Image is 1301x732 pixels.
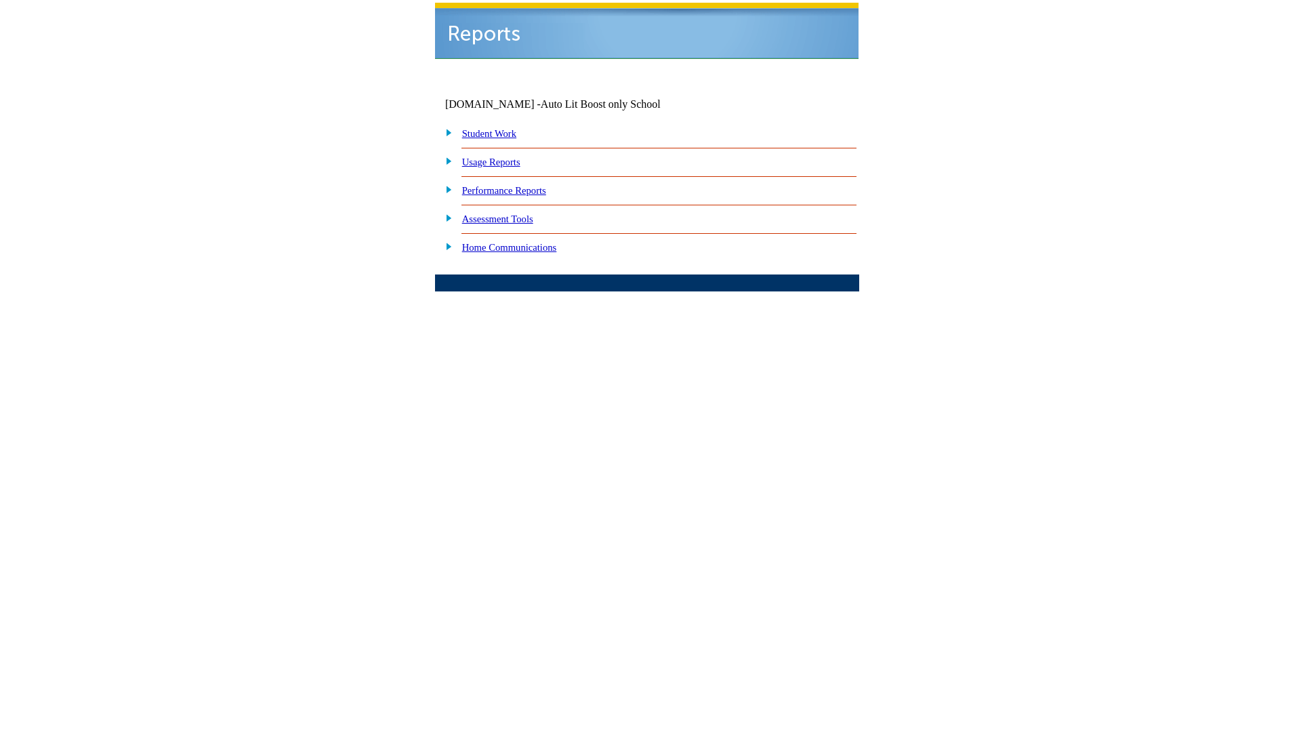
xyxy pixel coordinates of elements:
[462,213,533,224] a: Assessment Tools
[438,155,453,167] img: plus.gif
[438,183,453,195] img: plus.gif
[462,242,557,253] a: Home Communications
[438,240,453,252] img: plus.gif
[445,98,695,110] td: [DOMAIN_NAME] -
[462,128,516,139] a: Student Work
[438,126,453,138] img: plus.gif
[438,211,453,224] img: plus.gif
[435,3,859,59] img: header
[462,157,520,167] a: Usage Reports
[541,98,661,110] nobr: Auto Lit Boost only School
[462,185,546,196] a: Performance Reports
